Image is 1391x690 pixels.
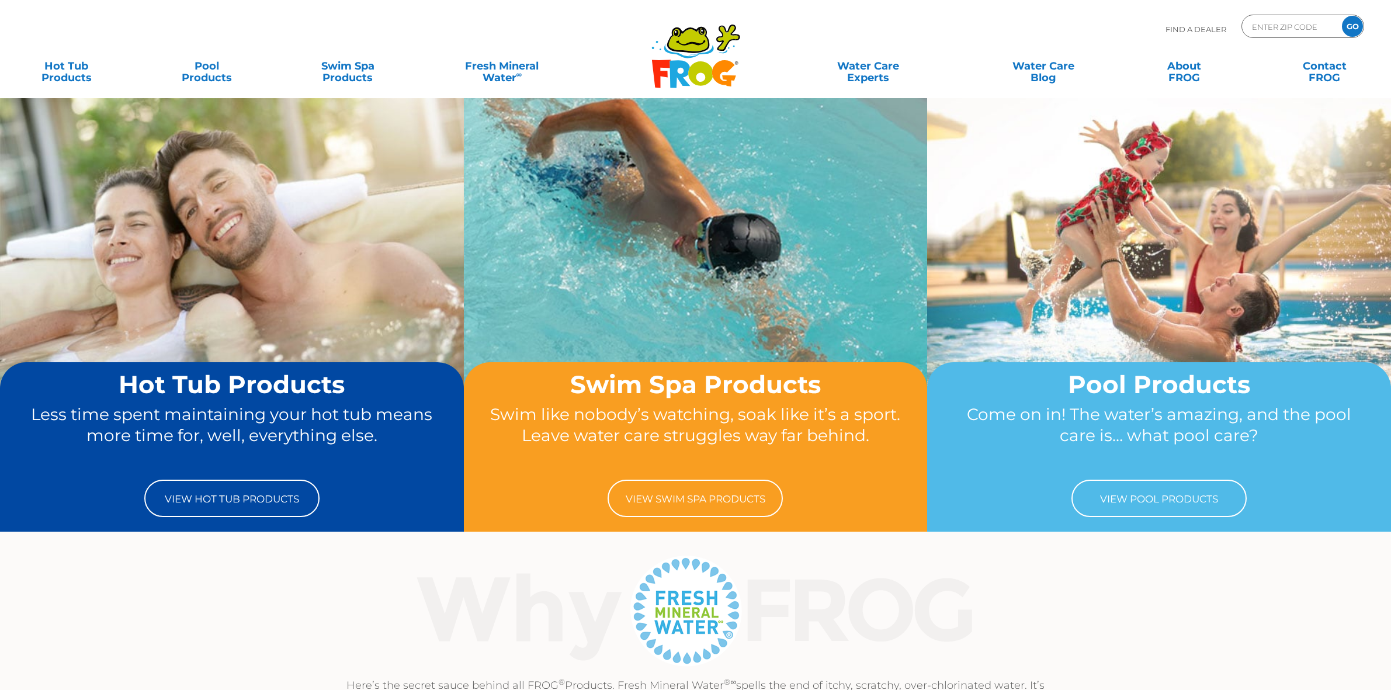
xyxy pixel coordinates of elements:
[22,404,442,468] p: Less time spent maintaining your hot tub means more time for, well, everything else.
[1251,18,1330,35] input: Zip Code Form
[152,54,262,78] a: PoolProducts
[144,480,320,517] a: View Hot Tub Products
[927,98,1391,444] img: home-banner-pool-short
[608,480,783,517] a: View Swim Spa Products
[1129,54,1239,78] a: AboutFROG
[486,404,906,468] p: Swim like nobody’s watching, soak like it’s a sport. Leave water care struggles way far behind.
[516,70,522,79] sup: ∞
[559,677,565,686] sup: ®
[394,552,997,669] img: Why Frog
[464,98,928,444] img: home-banner-swim-spa-short
[293,54,403,78] a: Swim SpaProducts
[486,371,906,398] h2: Swim Spa Products
[779,54,957,78] a: Water CareExperts
[22,371,442,398] h2: Hot Tub Products
[949,371,1369,398] h2: Pool Products
[1342,16,1363,37] input: GO
[988,54,1098,78] a: Water CareBlog
[433,54,570,78] a: Fresh MineralWater∞
[12,54,121,78] a: Hot TubProducts
[949,404,1369,468] p: Come on in! The water’s amazing, and the pool care is… what pool care?
[1165,15,1226,44] p: Find A Dealer
[1270,54,1379,78] a: ContactFROG
[1071,480,1247,517] a: View Pool Products
[724,677,736,686] sup: ®∞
